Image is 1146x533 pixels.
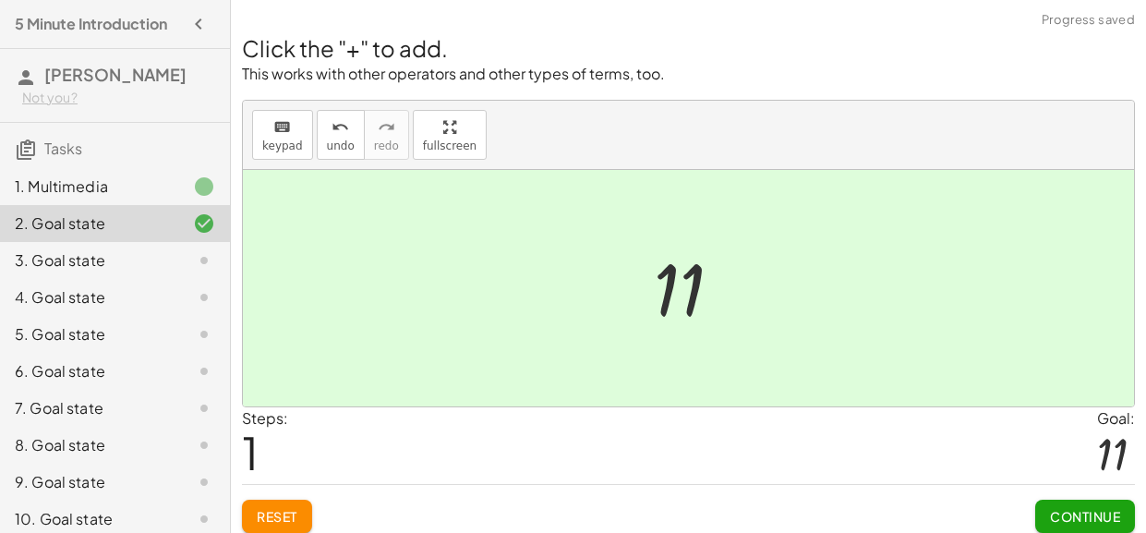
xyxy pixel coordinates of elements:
button: Reset [242,500,312,533]
i: Task not started. [193,434,215,456]
i: Task not started. [193,508,215,530]
div: 10. Goal state [15,508,163,530]
button: fullscreen [413,110,487,160]
i: Task not started. [193,471,215,493]
i: Task finished. [193,176,215,198]
div: 6. Goal state [15,360,163,382]
span: Reset [257,508,297,525]
div: 3. Goal state [15,249,163,272]
i: keyboard [273,116,291,139]
div: 4. Goal state [15,286,163,309]
i: Task not started. [193,360,215,382]
span: Progress saved [1042,11,1135,30]
h2: Click the "+" to add. [242,32,1135,64]
button: redoredo [364,110,409,160]
span: undo [327,139,355,152]
div: 1. Multimedia [15,176,163,198]
div: 2. Goal state [15,212,163,235]
span: fullscreen [423,139,476,152]
div: Goal: [1097,407,1135,430]
i: Task not started. [193,397,215,419]
label: Steps: [242,408,288,428]
button: Continue [1035,500,1135,533]
h4: 5 Minute Introduction [15,13,167,35]
span: redo [374,139,399,152]
i: Task finished and correct. [193,212,215,235]
button: undoundo [317,110,365,160]
div: 5. Goal state [15,323,163,345]
span: 1 [242,424,259,480]
button: keyboardkeypad [252,110,313,160]
div: Not you? [22,89,215,107]
div: 8. Goal state [15,434,163,456]
i: Task not started. [193,323,215,345]
div: 7. Goal state [15,397,163,419]
span: [PERSON_NAME] [44,64,187,85]
i: Task not started. [193,286,215,309]
i: redo [378,116,395,139]
p: This works with other operators and other types of terms, too. [242,64,1135,85]
span: Tasks [44,139,82,158]
span: Continue [1050,508,1120,525]
i: Task not started. [193,249,215,272]
span: keypad [262,139,303,152]
div: 9. Goal state [15,471,163,493]
i: undo [332,116,349,139]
